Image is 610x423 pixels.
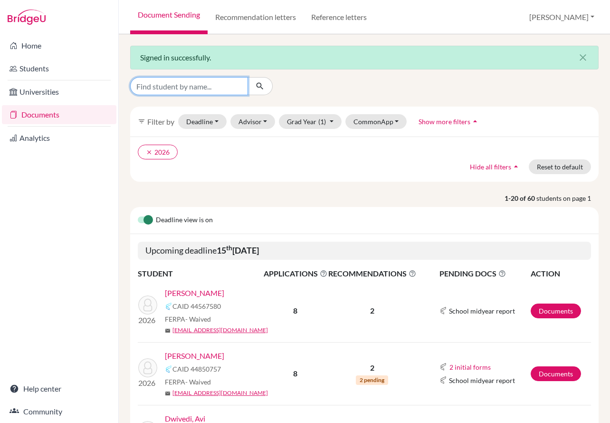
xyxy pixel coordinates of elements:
[2,105,116,124] a: Documents
[530,267,591,280] th: ACTION
[470,117,480,126] i: arrow_drop_up
[318,118,326,126] span: (1)
[577,52,589,63] i: close
[328,362,416,374] p: 2
[165,377,211,387] span: FERPA
[146,149,152,156] i: clear
[449,362,491,373] button: 2 initial forms
[230,114,276,129] button: Advisor
[138,295,157,315] img: Berko-Boateng, Andrew
[511,162,521,171] i: arrow_drop_up
[2,59,116,78] a: Students
[439,268,530,279] span: PENDING DOCS
[156,215,213,226] span: Deadline view is on
[165,350,224,362] a: [PERSON_NAME]
[505,193,536,203] strong: 1-20 of 60
[138,242,591,260] h5: Upcoming deadline
[410,114,488,129] button: Show more filtersarrow_drop_up
[279,114,342,129] button: Grad Year(1)
[165,365,172,373] img: Common App logo
[2,402,116,421] a: Community
[217,245,259,256] b: 15 [DATE]
[419,118,470,126] span: Show more filters
[130,77,248,95] input: Find student by name...
[2,379,116,398] a: Help center
[356,375,388,385] span: 2 pending
[165,314,211,324] span: FERPA
[138,145,178,159] button: clear2026
[293,306,297,315] b: 8
[525,8,599,26] button: [PERSON_NAME]
[345,114,407,129] button: CommonApp
[185,315,211,323] span: - Waived
[138,315,157,326] p: 2026
[165,303,172,310] img: Common App logo
[138,358,157,377] img: Doshi, Shrey
[462,159,529,174] button: Hide all filtersarrow_drop_up
[264,268,327,279] span: APPLICATIONS
[172,389,268,397] a: [EMAIL_ADDRESS][DOMAIN_NAME]
[172,364,221,374] span: CAID 44850757
[439,376,447,384] img: Common App logo
[328,268,416,279] span: RECOMMENDATIONS
[138,118,145,125] i: filter_list
[2,36,116,55] a: Home
[293,369,297,378] b: 8
[172,301,221,311] span: CAID 44567580
[328,305,416,316] p: 2
[470,163,511,171] span: Hide all filters
[2,128,116,148] a: Analytics
[185,378,211,386] span: - Waived
[130,46,599,69] div: Signed in successfully.
[8,10,46,25] img: Bridge-U
[226,244,232,252] sup: th
[165,287,224,299] a: [PERSON_NAME]
[172,326,268,334] a: [EMAIL_ADDRESS][DOMAIN_NAME]
[568,46,598,69] button: Close
[449,375,515,385] span: School midyear report
[147,117,174,126] span: Filter by
[165,328,171,334] span: mail
[449,306,515,316] span: School midyear report
[138,267,263,280] th: STUDENT
[536,193,599,203] span: students on page 1
[439,363,447,371] img: Common App logo
[2,82,116,101] a: Universities
[531,304,581,318] a: Documents
[439,307,447,315] img: Common App logo
[178,114,227,129] button: Deadline
[165,391,171,396] span: mail
[138,377,157,389] p: 2026
[529,159,591,174] button: Reset to default
[531,366,581,381] a: Documents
